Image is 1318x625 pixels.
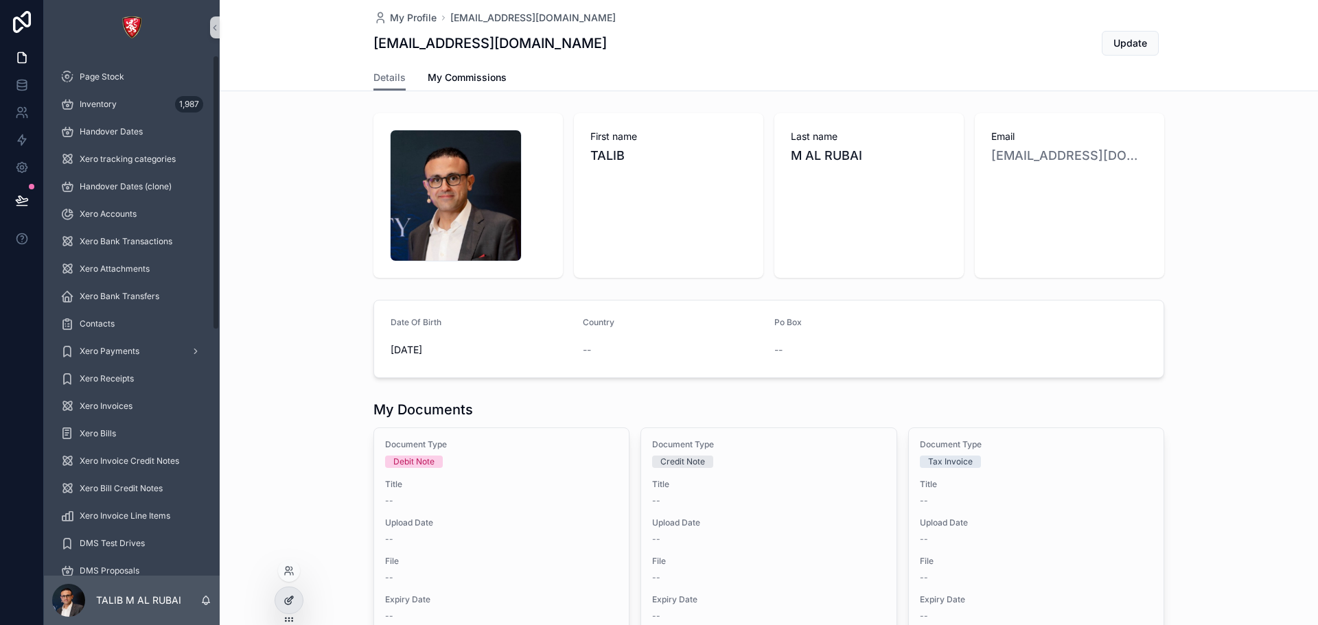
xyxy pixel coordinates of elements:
[373,65,406,91] a: Details
[1113,36,1147,50] span: Update
[590,130,747,143] span: First name
[52,449,211,473] a: Xero Invoice Credit Notes
[920,495,928,506] span: --
[52,174,211,199] a: Handover Dates (clone)
[428,65,507,93] a: My Commissions
[920,439,1153,450] span: Document Type
[652,439,885,450] span: Document Type
[52,394,211,418] a: Xero Invoices
[80,263,150,274] span: Xero Attachments
[80,456,179,467] span: Xero Invoice Credit Notes
[390,11,437,25] span: My Profile
[80,291,159,302] span: Xero Bank Transfers
[52,311,211,336] a: Contacts
[175,96,203,113] div: 1,987
[80,346,139,357] span: Xero Payments
[80,318,115,329] span: Contacts
[52,147,211,172] a: Xero tracking categories
[80,428,116,439] span: Xero Bills
[385,517,618,528] span: Upload Date
[920,556,1153,567] span: File
[652,594,885,605] span: Expiry Date
[652,479,885,490] span: Title
[80,401,132,412] span: Xero Invoices
[80,71,124,82] span: Page Stock
[385,439,618,450] span: Document Type
[80,538,145,549] span: DMS Test Drives
[791,146,947,165] span: M AL RUBAI
[52,504,211,528] a: Xero Invoice Line Items
[920,594,1153,605] span: Expiry Date
[652,572,660,583] span: --
[928,456,973,468] div: Tax Invoice
[80,510,170,521] span: Xero Invoice Line Items
[52,229,211,254] a: Xero Bank Transactions
[385,479,618,490] span: Title
[52,476,211,501] a: Xero Bill Credit Notes
[52,531,211,556] a: DMS Test Drives
[652,611,660,622] span: --
[80,483,163,494] span: Xero Bill Credit Notes
[393,456,435,468] div: Debit Note
[80,154,176,165] span: Xero tracking categories
[80,181,172,192] span: Handover Dates (clone)
[920,517,1153,528] span: Upload Date
[660,456,705,468] div: Credit Note
[991,146,1148,165] a: [EMAIL_ADDRESS][DOMAIN_NAME]
[652,495,660,506] span: --
[791,130,947,143] span: Last name
[920,479,1153,490] span: Title
[583,317,614,327] span: Country
[52,119,211,144] a: Handover Dates
[428,71,507,84] span: My Commissions
[1102,31,1159,56] button: Update
[121,16,143,38] img: App logo
[373,71,406,84] span: Details
[450,11,616,25] a: [EMAIL_ADDRESS][DOMAIN_NAME]
[652,517,885,528] span: Upload Date
[652,556,885,567] span: File
[774,317,802,327] span: Po Box
[373,34,607,53] h1: [EMAIL_ADDRESS][DOMAIN_NAME]
[920,611,928,622] span: --
[80,373,134,384] span: Xero Receipts
[52,421,211,446] a: Xero Bills
[385,556,618,567] span: File
[44,55,220,576] div: scrollable content
[590,146,747,165] span: TALIB
[774,343,783,357] span: --
[80,126,143,137] span: Handover Dates
[385,572,393,583] span: --
[52,92,211,117] a: Inventory1,987
[52,558,211,583] a: DMS Proposals
[991,130,1148,143] span: Email
[80,236,172,247] span: Xero Bank Transactions
[920,572,928,583] span: --
[373,11,437,25] a: My Profile
[652,534,660,545] span: --
[80,565,139,576] span: DMS Proposals
[385,534,393,545] span: --
[52,284,211,309] a: Xero Bank Transfers
[920,534,928,545] span: --
[52,64,211,89] a: Page Stock
[391,317,441,327] span: Date Of Birth
[385,611,393,622] span: --
[52,339,211,364] a: Xero Payments
[52,202,211,226] a: Xero Accounts
[583,343,591,357] span: --
[52,366,211,391] a: Xero Receipts
[80,209,137,220] span: Xero Accounts
[52,257,211,281] a: Xero Attachments
[385,495,393,506] span: --
[80,99,117,110] span: Inventory
[391,343,572,357] span: [DATE]
[373,400,473,419] h1: My Documents
[385,594,618,605] span: Expiry Date
[96,593,181,607] p: TALIB M AL RUBAI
